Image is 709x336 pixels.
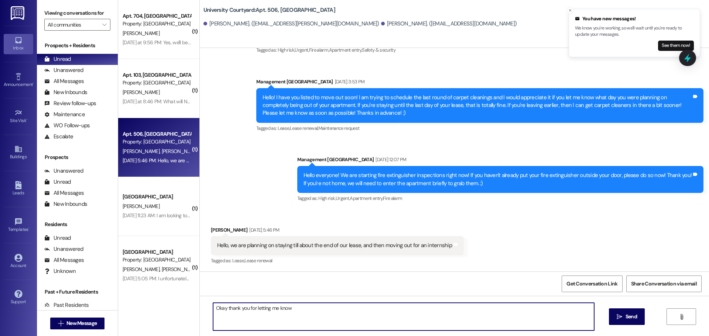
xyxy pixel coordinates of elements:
div: Apt. 103, [GEOGRAPHIC_DATA] [123,71,191,79]
b: University Courtyard: Apt. 506, [GEOGRAPHIC_DATA] [203,6,335,14]
div: Unanswered [44,245,83,253]
a: Inbox [4,34,33,54]
img: ResiDesk Logo [11,6,26,20]
div: Management [GEOGRAPHIC_DATA] [256,78,703,88]
div: [DATE] at 9:56 PM: Yes, we'll be there! [123,39,202,46]
div: Tagged as: [256,45,703,55]
span: High risk , [318,195,336,201]
span: • [28,226,30,231]
div: Maintenance [44,111,85,118]
span: • [27,117,28,122]
span: [PERSON_NAME][GEOGRAPHIC_DATA] [161,266,245,273]
span: Lease , [278,125,290,131]
div: Tagged as: [297,193,704,204]
i:  [102,22,106,28]
div: Tagged as: [256,123,703,134]
button: New Message [50,318,105,329]
a: Templates • [4,215,33,235]
div: [PERSON_NAME]. ([EMAIL_ADDRESS][DOMAIN_NAME]) [381,20,517,28]
span: [PERSON_NAME] [123,30,160,37]
span: High risk , [278,47,295,53]
div: [PERSON_NAME]. ([EMAIL_ADDRESS][PERSON_NAME][DOMAIN_NAME]) [203,20,379,28]
div: Property: [GEOGRAPHIC_DATA] [123,256,191,264]
div: Prospects [37,153,118,161]
div: All Messages [44,77,84,85]
div: Unread [44,55,71,63]
div: [PERSON_NAME] [211,226,464,236]
div: Unread [44,178,71,186]
span: Get Conversation Link [566,280,617,288]
div: Apt. 704, [GEOGRAPHIC_DATA] [123,12,191,20]
div: You have new messages! [575,15,694,22]
button: See them now! [658,41,694,51]
div: Hello! I have you listed to move out soon! I am trying to schedule the last round of carpet clean... [263,94,692,117]
a: Site Visit • [4,107,33,127]
div: Prospects + Residents [37,42,118,49]
textarea: Okay thank you for letting me know [213,303,594,330]
i:  [679,314,684,320]
div: [DATE] 12:07 PM [374,156,406,163]
div: Past + Future Residents [37,288,118,296]
span: • [33,81,34,86]
button: Share Conversation via email [626,276,702,292]
div: Hello, we are planning on staying till about the end of our lease, and then moving out for an int... [217,242,452,249]
div: Property: [GEOGRAPHIC_DATA] [123,138,191,146]
div: Tagged as: [211,255,464,266]
p: We know you're working, so we'll wait until you're ready to update your messages. [575,25,694,38]
div: Unanswered [44,167,83,175]
span: Lease renewal , [290,125,318,131]
a: Support [4,288,33,308]
div: [GEOGRAPHIC_DATA] [123,193,191,201]
a: Account [4,252,33,271]
i:  [617,314,622,320]
button: Send [609,308,645,325]
span: Apartment entry , [329,47,362,53]
div: New Inbounds [44,200,87,208]
div: Unknown [44,267,76,275]
span: Lease renewal [244,257,273,264]
div: WO Follow-ups [44,122,90,129]
button: Close toast [566,7,574,14]
div: [GEOGRAPHIC_DATA] [123,248,191,256]
span: Lease , [232,257,244,264]
label: Viewing conversations for [44,7,110,19]
span: Urgent , [336,195,350,201]
div: [DATE] at 8:46 PM: What will Nia and I need to do [DATE] for Moving in? [123,98,273,105]
span: Fire alarm , [309,47,329,53]
button: Get Conversation Link [562,276,622,292]
span: New Message [66,319,97,327]
span: [PERSON_NAME] [123,89,160,96]
span: [PERSON_NAME] [123,148,162,155]
div: Residents [37,221,118,228]
span: Safety & security [362,47,395,53]
span: Urgent , [295,47,309,53]
span: Fire alarm [383,195,403,201]
div: Review follow-ups [44,100,96,107]
div: Property: [GEOGRAPHIC_DATA] [123,20,191,28]
div: Unanswered [44,66,83,74]
div: Escalate [44,133,73,141]
div: Property: [GEOGRAPHIC_DATA] [123,79,191,87]
a: Leads [4,179,33,199]
i:  [58,321,64,326]
div: New Inbounds [44,89,87,96]
span: [PERSON_NAME] [123,203,160,209]
div: Apt. 506, [GEOGRAPHIC_DATA] [123,130,191,138]
span: Maintenance request [318,125,360,131]
div: [DATE] 5:46 PM [247,226,279,234]
a: Buildings [4,143,33,163]
div: [DATE] 3:53 PM [333,78,365,86]
span: Share Conversation via email [631,280,697,288]
div: Management [GEOGRAPHIC_DATA] [297,156,704,166]
span: Send [626,313,637,321]
span: [PERSON_NAME] [123,266,162,273]
input: All communities [48,19,99,31]
div: All Messages [44,189,84,197]
div: Hello everyone! We are starting fire extinguisher inspections right now! If you haven't already p... [304,172,692,187]
div: [DATE] 5:46 PM: Hello, we are planning on staying till about the end of our lease, and then movin... [123,157,373,164]
span: Apartment entry , [350,195,383,201]
div: [DATE] 11:23 AM: I am looking to move in November furnished or not [123,212,264,219]
div: Unread [44,234,71,242]
div: All Messages [44,256,84,264]
div: Past Residents [44,301,89,309]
